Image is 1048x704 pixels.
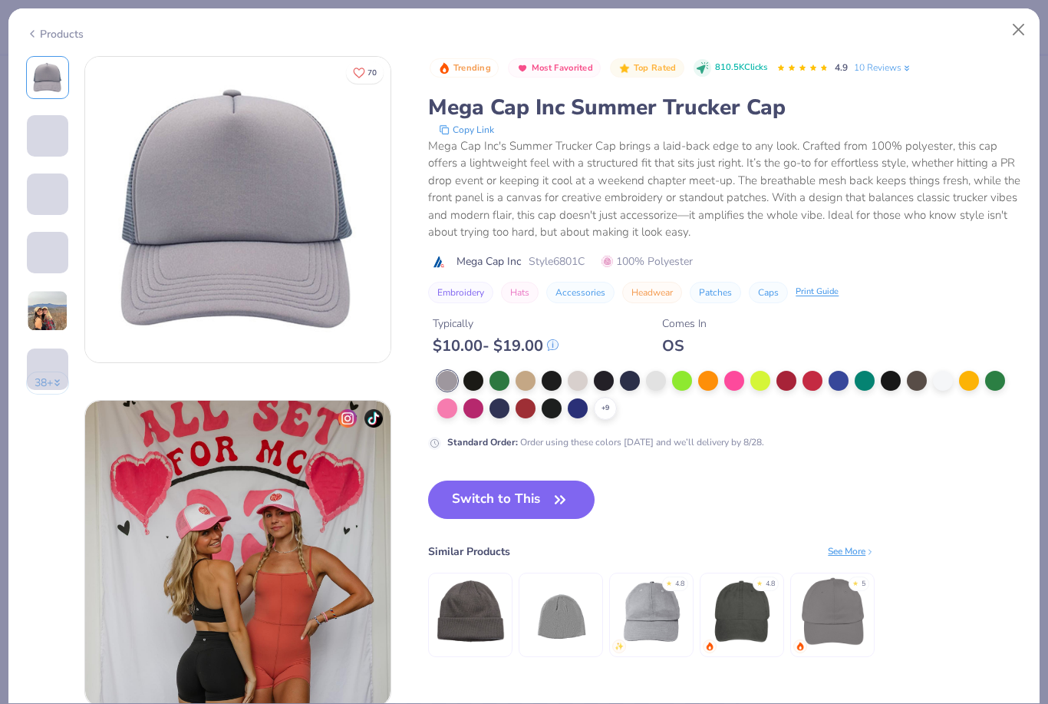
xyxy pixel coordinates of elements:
img: User generated content [27,157,29,198]
img: User generated content [27,390,29,431]
button: Caps [749,282,788,303]
span: Top Rated [634,64,677,72]
span: Style 6801C [529,253,585,269]
img: User generated content [27,290,68,332]
div: 5 [862,579,865,590]
button: Badge Button [508,58,601,78]
img: Front [29,59,66,96]
img: Big Accessories 6-Panel Brushed Twill Unstructured Cap [615,575,688,648]
button: Hats [501,282,539,303]
img: tiktok-icon.png [364,409,383,428]
div: 4.9 Stars [776,56,829,81]
div: See More [828,544,875,558]
div: Order using these colors [DATE] and we’ll delivery by 8/28. [447,435,764,449]
div: Typically [433,316,559,332]
span: 4.9 [835,61,848,74]
button: Embroidery [428,282,493,303]
span: 100% Polyester [601,253,693,269]
div: 4.8 [675,579,684,590]
div: Mega Cap Inc Summer Trucker Cap [428,93,1022,122]
span: + 9 [601,403,609,414]
button: Accessories [546,282,615,303]
span: Mega Cap Inc [456,253,521,269]
button: Patches [690,282,741,303]
strong: Standard Order : [447,436,518,448]
span: Most Favorited [532,64,593,72]
button: Headwear [622,282,682,303]
div: Print Guide [796,286,839,299]
img: Most Favorited sort [516,62,529,74]
button: Badge Button [430,58,499,78]
div: ★ [852,579,859,585]
div: OS [662,336,707,355]
img: User generated content [27,273,29,315]
img: Adams Optimum Pigment Dyed-Cap [706,575,779,648]
div: Similar Products [428,544,510,560]
span: 810.5K Clicks [715,61,767,74]
button: Like [346,61,384,84]
div: $ 10.00 - $ 19.00 [433,336,559,355]
img: insta-icon.png [338,409,357,428]
img: brand logo [428,256,449,268]
img: Front [85,57,391,362]
img: newest.gif [615,642,624,651]
img: trending.gif [705,642,714,651]
img: trending.gif [796,642,805,651]
div: Comes In [662,316,707,332]
img: Big Accessories 6-Panel Twill Unstructured Cap [796,575,869,648]
a: 10 Reviews [854,61,912,74]
button: Close [1004,15,1033,45]
img: Top Rated sort [618,62,631,74]
span: 70 [367,69,377,77]
div: ★ [756,579,763,585]
img: User generated content [27,215,29,256]
div: Mega Cap Inc's Summer Trucker Cap brings a laid-back edge to any look. Crafted from 100% polyeste... [428,137,1022,241]
img: Big Accessories Watch Cap [434,575,507,648]
button: 38+ [26,372,70,395]
button: Switch to This [428,481,595,519]
button: copy to clipboard [434,122,499,137]
div: ★ [666,579,672,585]
div: Products [26,26,84,42]
span: Trending [453,64,491,72]
button: Badge Button [610,58,684,78]
img: Big Accessories Knit Beanie [525,575,598,648]
img: Trending sort [438,62,450,74]
div: 4.8 [766,579,775,590]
